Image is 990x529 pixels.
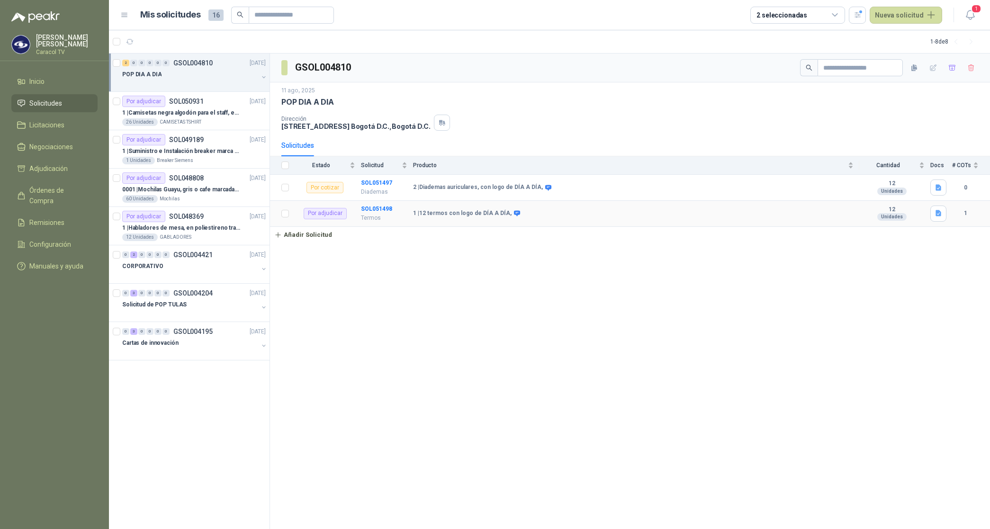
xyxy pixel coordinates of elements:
p: 0001 | Mochilas Guayu, gris o cafe marcadas con un logo [122,185,240,194]
b: 0 [952,183,979,192]
span: Cantidad [859,162,917,169]
p: GSOL004195 [173,328,213,335]
div: Por adjudicar [122,172,165,184]
a: SOL051497 [361,179,392,186]
a: Negociaciones [11,138,98,156]
div: Solicitudes [281,140,314,151]
a: SOL051498 [361,206,392,212]
div: 0 [138,290,145,296]
img: Company Logo [12,36,30,54]
p: Termos [361,214,407,223]
p: SOL049189 [169,136,204,143]
div: 0 [154,328,162,335]
h3: GSOL004810 [295,60,352,75]
span: Adjudicación [29,163,68,174]
b: 2 | Diademas auriculares, con logo de DÍA A DÍA, [413,184,543,191]
p: 1 | Habladores de mesa, en poliestireno translucido (SOLO EL SOPORTE) [122,224,240,233]
p: GSOL004421 [173,251,213,258]
button: Nueva solicitud [870,7,942,24]
a: Adjudicación [11,160,98,178]
span: Solicitud [361,162,400,169]
div: 0 [162,328,170,335]
p: [PERSON_NAME] [PERSON_NAME] [36,34,98,47]
div: 3 [130,328,137,335]
a: 2 0 0 0 0 0 GSOL004810[DATE] POP DIA A DIA [122,57,268,88]
a: Licitaciones [11,116,98,134]
span: Manuales y ayuda [29,261,83,271]
a: Añadir Solicitud [270,227,990,243]
b: 12 [859,180,925,188]
span: Configuración [29,239,71,250]
div: Por adjudicar [304,208,347,219]
a: Órdenes de Compra [11,181,98,210]
a: Por adjudicarSOL049189[DATE] 1 |Suministro e Instalación breaker marca SIEMENS modelo:3WT82026AA,... [109,130,270,169]
th: Cantidad [859,156,930,175]
div: 26 Unidades [122,118,158,126]
div: 0 [154,251,162,258]
a: Por adjudicarSOL050931[DATE] 1 |Camisetas negra algodón para el staff, estampadas en espalda y fr... [109,92,270,130]
p: [DATE] [250,59,266,68]
div: 12 Unidades [122,233,158,241]
div: 1 - 8 de 8 [930,34,979,49]
span: # COTs [952,162,971,169]
span: search [806,64,812,71]
p: CORPORATIVO [122,262,163,271]
span: Negociaciones [29,142,73,152]
p: Dirección [281,116,430,122]
p: GSOL004810 [173,60,213,66]
div: Por cotizar [306,182,343,193]
p: [DATE] [250,135,266,144]
p: [DATE] [250,251,266,260]
span: search [237,11,243,18]
a: Por adjudicarSOL048369[DATE] 1 |Habladores de mesa, en poliestireno translucido (SOLO EL SOPORTE)... [109,207,270,245]
div: 0 [154,290,162,296]
b: 1 | 12 termos con logo de DÍA A DÍA, [413,210,512,217]
div: 0 [122,328,129,335]
span: Solicitudes [29,98,62,108]
div: Por adjudicar [122,211,165,222]
p: POP DIA A DIA [281,97,334,107]
div: 0 [138,251,145,258]
a: Manuales y ayuda [11,257,98,275]
div: 0 [146,328,153,335]
span: Producto [413,162,846,169]
div: 0 [146,60,153,66]
th: Docs [930,156,952,175]
div: 2 [122,60,129,66]
p: Cartas de innovación [122,339,179,348]
p: GSOL004204 [173,290,213,296]
p: [DATE] [250,174,266,183]
b: 12 [859,206,925,214]
p: SOL048369 [169,213,204,220]
div: 0 [138,60,145,66]
a: Inicio [11,72,98,90]
p: Diademas [361,188,407,197]
button: Añadir Solicitud [270,227,336,243]
th: Solicitud [361,156,413,175]
p: [DATE] [250,289,266,298]
p: Mochilas [160,195,180,203]
span: Estado [295,162,348,169]
div: 0 [122,290,129,296]
div: Por adjudicar [122,96,165,107]
div: Unidades [877,213,907,221]
div: 0 [146,290,153,296]
b: 1 [952,209,979,218]
p: SOL050931 [169,98,204,105]
a: Por adjudicarSOL048808[DATE] 0001 |Mochilas Guayu, gris o cafe marcadas con un logo60 UnidadesMoc... [109,169,270,207]
th: Estado [295,156,361,175]
img: Logo peakr [11,11,60,23]
div: 60 Unidades [122,195,158,203]
div: 0 [162,251,170,258]
div: 0 [162,290,170,296]
span: 1 [971,4,981,13]
div: Por adjudicar [122,134,165,145]
p: 11 ago, 2025 [281,86,315,95]
div: 0 [122,251,129,258]
th: Producto [413,156,859,175]
p: Breaker Siemens [157,157,193,164]
p: Caracol TV [36,49,98,55]
div: 0 [154,60,162,66]
p: POP DIA A DIA [122,70,162,79]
